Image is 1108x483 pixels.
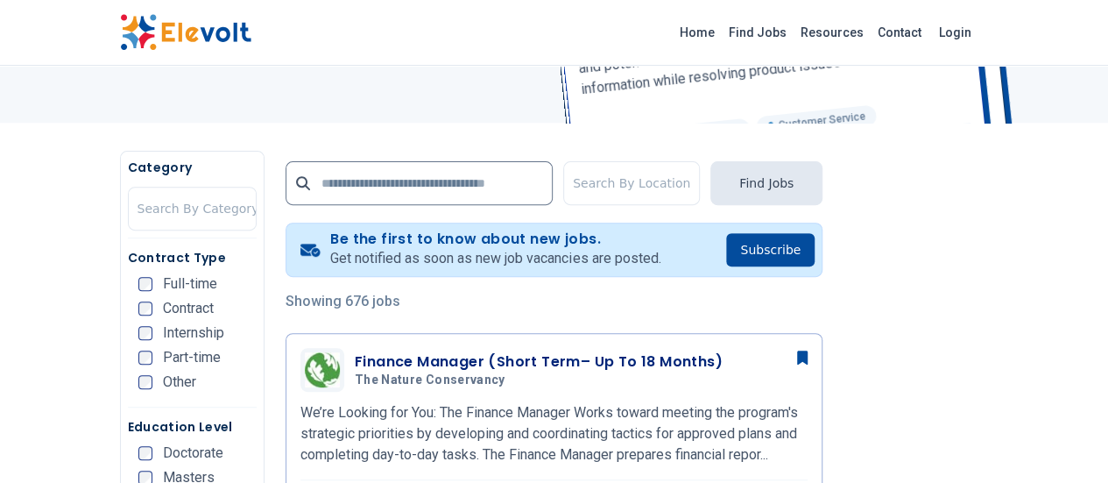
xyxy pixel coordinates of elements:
[128,418,257,436] h5: Education Level
[794,18,871,46] a: Resources
[330,231,660,248] h4: Be the first to know about new jobs.
[138,351,152,365] input: Part-time
[1020,399,1108,483] iframe: Chat Widget
[120,14,251,51] img: Elevolt
[163,302,214,316] span: Contract
[138,375,152,389] input: Other
[710,161,822,205] button: Find Jobs
[138,326,152,340] input: Internship
[300,402,808,465] p: We’re Looking for You: The Finance Manager Works toward meeting the program's strategic prioritie...
[286,291,822,312] p: Showing 676 jobs
[355,352,723,373] h3: Finance Manager (Short Term– Up To 18 Months)
[128,249,257,266] h5: Contract Type
[163,326,224,340] span: Internship
[330,248,660,269] p: Get notified as soon as new job vacancies are posted.
[305,352,340,387] img: The Nature Conservancy
[722,18,794,46] a: Find Jobs
[163,375,196,389] span: Other
[726,233,815,266] button: Subscribe
[138,302,152,316] input: Contract
[163,351,221,365] span: Part-time
[138,446,152,460] input: Doctorate
[673,18,722,46] a: Home
[871,18,928,46] a: Contact
[163,446,223,460] span: Doctorate
[163,277,217,291] span: Full-time
[928,15,982,50] a: Login
[355,373,505,388] span: The Nature Conservancy
[128,159,257,176] h5: Category
[138,277,152,291] input: Full-time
